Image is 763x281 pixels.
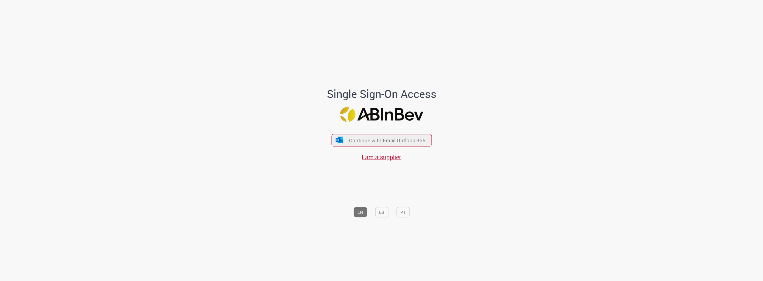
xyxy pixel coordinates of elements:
button: ícone Azure/Microsoft 360 Continue with Email Outlook 365 [331,134,432,146]
img: Logo ABInBev [340,107,423,122]
img: ícone Azure/Microsoft 360 [335,137,344,143]
a: I am a supplier [362,153,401,161]
button: ES [375,207,388,217]
button: EN [354,207,367,217]
button: PT [396,207,409,217]
span: Continue with Email Outlook 365 [349,137,426,144]
h1: Single Sign-On Access [297,88,466,100]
